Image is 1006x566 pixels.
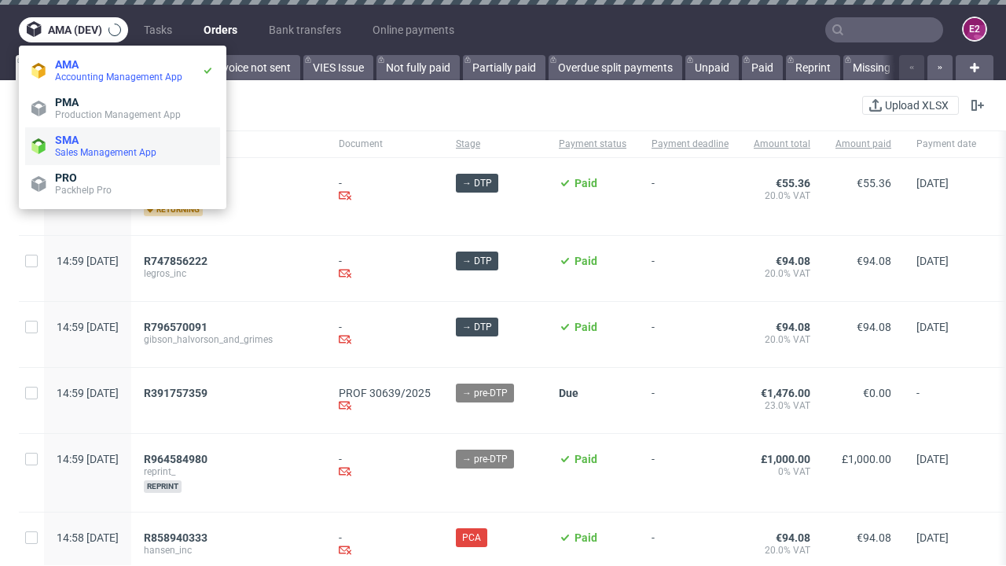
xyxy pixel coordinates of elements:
span: €55.36 [857,177,891,189]
span: → DTP [462,176,492,190]
span: €94.08 [776,321,810,333]
span: 14:59 [DATE] [57,453,119,465]
a: PMAProduction Management App [25,90,220,127]
span: Payment status [559,138,626,151]
span: Due [559,387,578,399]
span: 20.0% VAT [754,544,810,557]
a: Bank transfers [259,17,351,42]
a: Tasks [134,17,182,42]
a: Partially paid [463,55,545,80]
a: Online payments [363,17,464,42]
span: €0.00 [863,387,891,399]
span: [DATE] [916,453,949,465]
span: R747856222 [144,255,207,267]
span: SMA [55,134,79,146]
a: R964584980 [144,453,211,465]
span: Upload XLSX [882,100,952,111]
span: PCA [462,531,481,545]
span: €1,476.00 [761,387,810,399]
a: PROF 30639/2025 [339,387,431,399]
span: R796570091 [144,321,207,333]
span: 14:59 [DATE] [57,321,119,333]
span: €94.08 [776,255,810,267]
span: hansen_inc [144,544,314,557]
figcaption: e2 [964,18,986,40]
span: PRO [55,171,77,184]
span: 14:58 [DATE] [57,531,119,544]
span: → pre-DTP [462,386,508,400]
span: Stage [456,138,534,151]
span: €55.36 [776,177,810,189]
span: 14:59 [DATE] [57,255,119,267]
span: returning [144,204,203,216]
span: reprint [144,480,182,493]
span: Accounting Management App [55,72,182,83]
span: 20.0% VAT [754,189,810,202]
span: 23.0% VAT [754,399,810,412]
span: ama (dev) [48,24,102,35]
span: - [652,177,729,216]
a: R796570091 [144,321,211,333]
a: SMASales Management App [25,127,220,165]
span: - [652,453,729,493]
span: [DATE] [916,531,949,544]
a: R858940333 [144,531,211,544]
span: 20.0% VAT [754,333,810,346]
span: [DATE] [916,255,949,267]
span: Paid [575,177,597,189]
a: VIES Issue [303,55,373,80]
a: PROPackhelp Pro [25,165,220,203]
span: €94.08 [857,255,891,267]
span: - [652,387,729,414]
span: €94.08 [857,531,891,544]
button: ama (dev) [19,17,128,42]
a: Overdue split payments [549,55,682,80]
span: 20.0% VAT [754,267,810,280]
span: €94.08 [776,531,810,544]
span: £1,000.00 [842,453,891,465]
span: legros_inc [144,267,314,280]
span: R858940333 [144,531,207,544]
a: R391757359 [144,387,211,399]
span: Document [339,138,431,151]
span: → pre-DTP [462,452,508,466]
span: £1,000.00 [761,453,810,465]
span: Amount paid [835,138,891,151]
span: Sales Management App [55,147,156,158]
div: - [339,453,431,480]
span: → DTP [462,254,492,268]
span: PMA [55,96,79,108]
span: Amount total [754,138,810,151]
span: R964584980 [144,453,207,465]
a: Not fully paid [376,55,460,80]
div: - [339,255,431,282]
span: AMA [55,58,79,71]
div: - [339,531,431,559]
span: Payment date [916,138,976,151]
a: Orders [194,17,247,42]
span: Payment deadline [652,138,729,151]
span: reprint_ [144,465,314,478]
span: gibson_halvorson_and_grimes [144,333,314,346]
a: R747856222 [144,255,211,267]
span: - [652,321,729,348]
span: Packhelp Pro [55,185,112,196]
span: Order ID [144,138,314,151]
span: - [652,255,729,282]
span: R391757359 [144,387,207,399]
div: - [339,321,431,348]
span: [PERSON_NAME] [144,189,314,202]
span: 0% VAT [754,465,810,478]
span: Paid [575,321,597,333]
span: €94.08 [857,321,891,333]
span: Production Management App [55,109,181,120]
a: Unpaid [685,55,739,80]
span: Paid [575,453,597,465]
span: → DTP [462,320,492,334]
div: - [339,177,431,204]
span: - [652,531,729,559]
button: Upload XLSX [862,96,959,115]
a: Invoice not sent [204,55,300,80]
span: Paid [575,255,597,267]
span: - [916,387,976,414]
